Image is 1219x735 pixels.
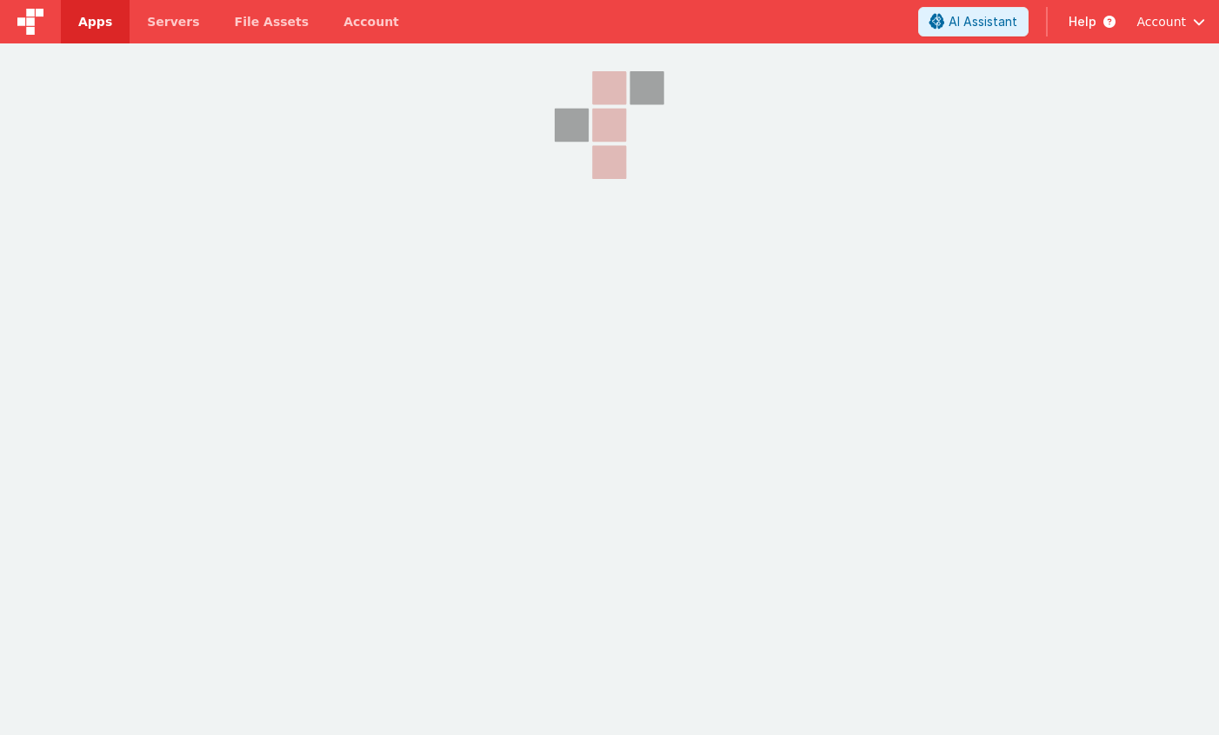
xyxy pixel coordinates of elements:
[1136,13,1205,30] button: Account
[147,13,199,30] span: Servers
[78,13,112,30] span: Apps
[1136,13,1186,30] span: Account
[918,7,1029,36] button: AI Assistant
[949,13,1017,30] span: AI Assistant
[1069,13,1096,30] span: Help
[235,13,310,30] span: File Assets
